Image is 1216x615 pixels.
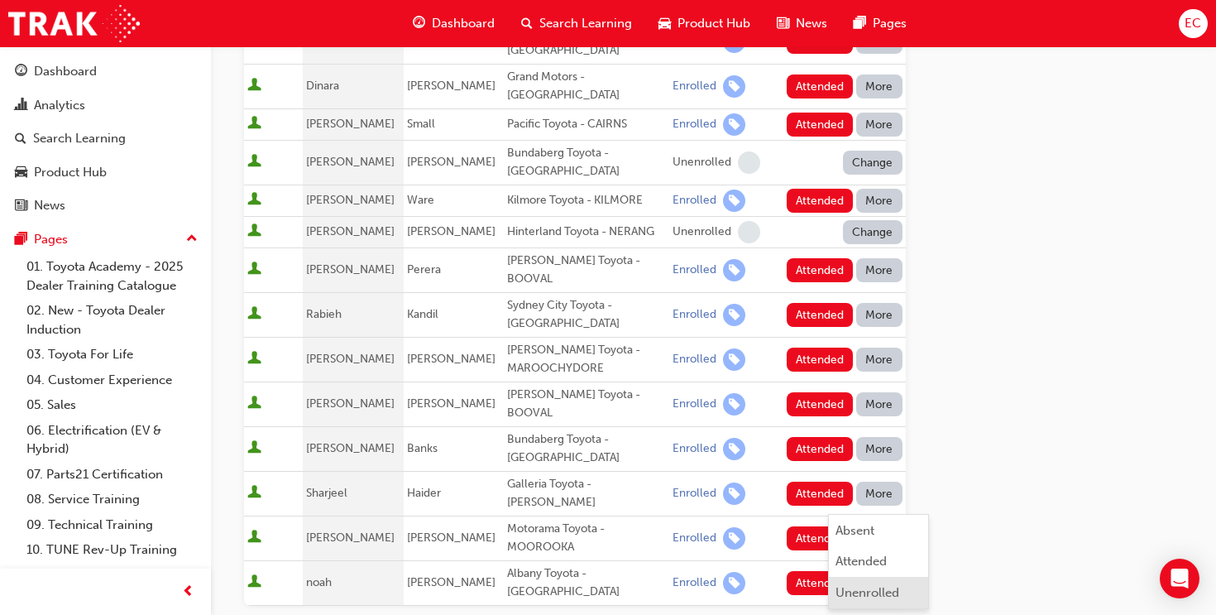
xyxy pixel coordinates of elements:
[507,386,666,423] div: [PERSON_NAME] Toyota - BOOVAL
[723,527,745,550] span: learningRecordVerb_ENROLL-icon
[306,34,395,48] span: [PERSON_NAME]
[854,13,866,34] span: pages-icon
[787,348,854,372] button: Attended
[787,482,854,506] button: Attended
[673,441,716,457] div: Enrolled
[723,113,745,136] span: learningRecordVerb_ENROLL-icon
[673,262,716,278] div: Enrolled
[20,254,204,298] a: 01. Toyota Academy - 2025 Dealer Training Catalogue
[507,430,666,468] div: Bundaberg Toyota - [GEOGRAPHIC_DATA]
[856,482,902,506] button: More
[20,298,204,342] a: 02. New - Toyota Dealer Induction
[247,192,261,209] span: User is active
[856,74,902,98] button: More
[7,224,204,255] button: Pages
[247,33,261,50] span: User is active
[835,521,874,541] div: Absent
[247,530,261,546] span: User is active
[723,572,745,594] span: learningRecordVerb_ENROLL-icon
[764,7,840,41] a: news-iconNews
[787,258,854,282] button: Attended
[645,7,764,41] a: car-iconProduct Hub
[407,486,441,500] span: Haider
[507,520,666,557] div: Motorama Toyota - MOOROOKA
[673,531,716,546] div: Enrolled
[856,348,902,372] button: More
[843,151,902,175] button: Change
[673,224,731,240] div: Unenrolled
[186,228,198,250] span: up-icon
[673,307,716,323] div: Enrolled
[247,262,261,278] span: User is active
[15,233,27,247] span: pages-icon
[247,223,261,240] span: User is active
[7,157,204,188] a: Product Hub
[673,117,716,132] div: Enrolled
[34,230,68,249] div: Pages
[723,483,745,505] span: learningRecordVerb_ENROLL-icon
[306,224,395,238] span: [PERSON_NAME]
[1185,14,1201,33] span: EC
[247,485,261,502] span: User is active
[673,352,716,368] div: Enrolled
[7,123,204,154] a: Search Learning
[873,14,907,33] span: Pages
[777,13,789,34] span: news-icon
[306,155,395,169] span: [PERSON_NAME]
[432,14,495,33] span: Dashboard
[413,13,425,34] span: guage-icon
[835,584,899,603] div: Unenrolled
[843,220,902,244] button: Change
[507,252,666,289] div: [PERSON_NAME] Toyota - BOOVAL
[306,307,342,321] span: Rabieh
[507,296,666,334] div: Sydney City Toyota - [GEOGRAPHIC_DATA]
[7,53,204,224] button: DashboardAnalyticsSearch LearningProduct HubNews
[507,191,666,210] div: Kilmore Toyota - KILMORE
[1179,9,1208,38] button: EC
[507,341,666,378] div: [PERSON_NAME] Toyota - MAROOCHYDORE
[407,117,435,131] span: Small
[829,515,928,546] button: Absent
[407,307,438,321] span: Kandil
[7,90,204,121] a: Analytics
[723,393,745,416] span: learningRecordVerb_ENROLL-icon
[182,582,194,603] span: prev-icon
[829,546,928,578] button: Attended
[8,5,140,42] a: Trak
[247,154,261,171] span: User is active
[829,577,928,608] button: Unenrolled
[306,441,395,455] span: [PERSON_NAME]
[521,13,533,34] span: search-icon
[508,7,645,41] a: search-iconSearch Learning
[400,7,508,41] a: guage-iconDashboard
[856,113,902,137] button: More
[723,438,745,460] span: learningRecordVerb_ENROLL-icon
[787,437,854,461] button: Attended
[840,7,920,41] a: pages-iconPages
[20,512,204,538] a: 09. Technical Training
[673,193,716,209] div: Enrolled
[407,193,434,207] span: Ware
[407,352,495,366] span: [PERSON_NAME]
[407,155,495,169] span: [PERSON_NAME]
[787,113,854,137] button: Attended
[20,392,204,418] a: 05. Sales
[247,440,261,457] span: User is active
[20,368,204,393] a: 04. Customer Experience
[507,223,666,242] div: Hinterland Toyota - NERANG
[33,129,126,148] div: Search Learning
[835,552,887,571] div: Attended
[787,526,854,550] button: Attended
[15,65,27,79] span: guage-icon
[407,531,495,545] span: [PERSON_NAME]
[407,34,495,48] span: [PERSON_NAME]
[306,193,395,207] span: [PERSON_NAME]
[306,262,395,276] span: [PERSON_NAME]
[407,224,495,238] span: [PERSON_NAME]
[658,13,671,34] span: car-icon
[787,303,854,327] button: Attended
[306,531,395,545] span: [PERSON_NAME]
[787,571,854,595] button: Attended
[723,348,745,371] span: learningRecordVerb_ENROLL-icon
